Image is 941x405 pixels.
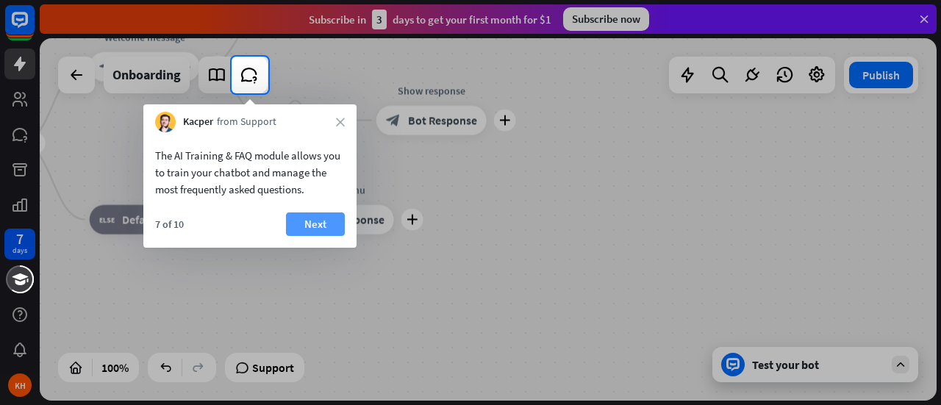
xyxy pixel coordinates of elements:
[12,6,56,50] button: Open LiveChat chat widget
[155,147,345,198] div: The AI Training & FAQ module allows you to train your chatbot and manage the most frequently aske...
[336,118,345,126] i: close
[286,212,345,236] button: Next
[217,115,276,129] span: from Support
[183,115,213,129] span: Kacper
[155,218,184,231] div: 7 of 10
